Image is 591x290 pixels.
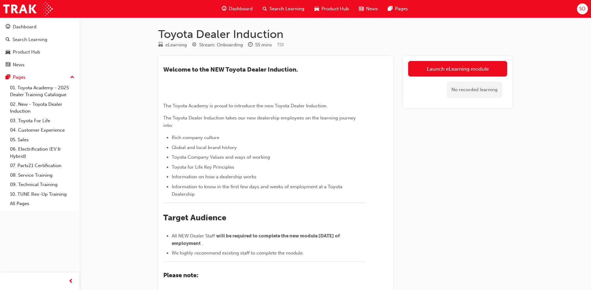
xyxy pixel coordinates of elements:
[163,115,357,128] span: The Toyota Dealer Induction takes our new dealership employees on the learning journey into:
[6,49,10,55] span: car-icon
[6,37,10,43] span: search-icon
[172,184,344,197] span: Information to know in the first few days and weeks of employment at a Toyota Dealership
[229,5,253,12] span: Dashboard
[248,41,272,49] div: Duration
[163,66,298,73] span: ​Welcome to the NEW Toyota Dealer Induction.
[7,125,77,135] a: 04. Customer Experience
[7,189,77,199] a: 10. TUNE Rev-Up Training
[163,272,198,279] span: Please note:
[7,171,77,180] a: 08. Service Training
[2,21,77,33] a: Dashboard
[395,5,408,12] span: Pages
[354,2,383,15] a: news-iconNews
[263,5,267,13] span: search-icon
[13,49,40,56] div: Product Hub
[70,73,74,82] span: up-icon
[199,41,243,49] div: Stream: Onboarding
[258,2,309,15] a: search-iconSearch Learning
[2,59,77,71] a: News
[158,42,163,48] span: learningResourceType_ELEARNING-icon
[2,20,77,72] button: DashboardSearch LearningProduct HubNews
[163,213,226,222] span: Target Audience
[7,161,77,171] a: 07. Parts21 Certification
[7,135,77,145] a: 05. Sales
[192,42,197,48] span: target-icon
[69,278,73,285] span: prev-icon
[7,199,77,208] a: All Pages
[277,42,284,47] span: Learning resource code
[366,5,378,12] span: News
[6,75,10,80] span: pages-icon
[158,41,187,49] div: Type
[7,144,77,161] a: 06. Electrification (EV & Hybrid)
[248,42,253,48] span: clock-icon
[163,103,328,109] span: The Toyota Academy is proud to introduce the new Toyota Dealer Induction.
[13,61,25,68] div: News
[165,41,187,49] div: eLearning
[6,62,10,68] span: news-icon
[3,2,53,16] img: Trak
[172,233,341,246] span: will be required to complete the new module [DATE] of employment
[13,74,26,81] div: Pages
[172,164,234,170] span: Toyota for Life Key Principles
[172,135,219,140] span: Rich company culture
[172,250,304,256] span: We highly recommend existing staff to complete the module.
[383,2,413,15] a: pages-iconPages
[7,116,77,126] a: 03. Toyota For Life
[388,5,393,13] span: pages-icon
[2,34,77,45] a: Search Learning
[579,5,585,12] span: SO
[408,61,507,77] a: Launch eLearning module
[7,100,77,116] a: 02. New - Toyota Dealer Induction
[269,5,304,12] span: Search Learning
[2,72,77,83] button: Pages
[309,2,354,15] a: car-iconProduct Hub
[172,174,256,180] span: Information on how a dealership works
[172,145,237,150] span: Global and local brand history
[222,5,226,13] span: guage-icon
[570,269,585,284] iframe: Intercom live chat
[192,41,243,49] div: Stream
[172,233,215,239] span: All NEW Dealer Staff
[172,154,270,160] span: Toyota Company Values and ways of working
[7,83,77,100] a: 01. Toyota Academy - 2025 Dealer Training Catalogue
[359,5,364,13] span: news-icon
[12,36,47,43] div: Search Learning
[322,5,349,12] span: Product Hub
[6,24,10,30] span: guage-icon
[577,3,588,14] button: SO
[217,2,258,15] a: guage-iconDashboard
[13,23,36,30] div: Dashboard
[2,46,77,58] a: Product Hub
[255,41,272,49] div: 55 mins
[314,5,319,13] span: car-icon
[202,241,203,246] span: .
[7,180,77,189] a: 09. Technical Training
[447,82,502,98] div: No recorded learning
[158,27,512,41] h1: Toyota Dealer Induction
